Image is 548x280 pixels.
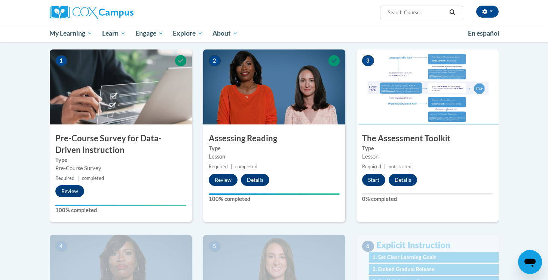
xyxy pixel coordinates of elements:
[55,205,186,206] div: Your progress
[476,6,499,18] button: Account Settings
[203,49,345,124] img: Course Image
[50,6,134,19] img: Cox Campus
[209,174,238,186] button: Review
[209,193,340,195] div: Your progress
[209,144,340,153] label: Type
[55,241,67,252] span: 4
[173,29,203,38] span: Explore
[241,174,269,186] button: Details
[55,185,84,197] button: Review
[50,6,192,19] a: Cox Campus
[55,164,186,172] div: Pre-Course Survey
[209,153,340,161] div: Lesson
[362,241,374,252] span: 6
[131,25,168,42] a: Engage
[55,206,186,214] label: 100% completed
[362,195,493,203] label: 0% completed
[209,164,228,169] span: Required
[235,164,257,169] span: completed
[362,153,493,161] div: Lesson
[49,29,92,38] span: My Learning
[356,133,499,144] h3: The Assessment Toolkit
[356,49,499,124] img: Course Image
[50,133,192,156] h3: Pre-Course Survey for Data-Driven Instruction
[389,174,417,186] button: Details
[447,8,458,17] button: Search
[362,164,381,169] span: Required
[387,8,447,17] input: Search Courses
[463,25,504,41] a: En español
[212,29,238,38] span: About
[468,29,499,37] span: En español
[82,175,104,181] span: completed
[102,29,126,38] span: Learn
[209,195,340,203] label: 100% completed
[55,175,74,181] span: Required
[135,29,163,38] span: Engage
[168,25,208,42] a: Explore
[203,133,345,144] h3: Assessing Reading
[384,164,386,169] span: |
[389,164,411,169] span: not started
[50,49,192,124] img: Course Image
[208,25,243,42] a: About
[55,156,186,164] label: Type
[97,25,131,42] a: Learn
[209,241,221,252] span: 5
[362,144,493,153] label: Type
[55,55,67,66] span: 1
[231,164,232,169] span: |
[209,55,221,66] span: 2
[45,25,98,42] a: My Learning
[362,174,385,186] button: Start
[77,175,79,181] span: |
[518,250,542,274] iframe: Button to launch messaging window
[39,25,510,42] div: Main menu
[362,55,374,66] span: 3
